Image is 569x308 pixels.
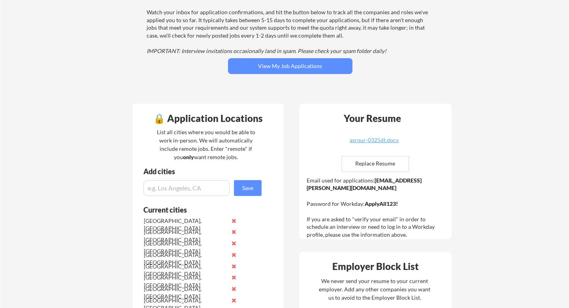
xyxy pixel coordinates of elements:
button: Save [234,180,262,196]
div: [GEOGRAPHIC_DATA], [GEOGRAPHIC_DATA] [144,240,227,255]
div: [GEOGRAPHIC_DATA], [GEOGRAPHIC_DATA] [144,274,227,289]
div: [GEOGRAPHIC_DATA], [GEOGRAPHIC_DATA] [144,285,227,300]
a: asrour-0325dt.docx [327,137,421,150]
div: 🔒 Application Locations [135,114,282,123]
div: Current cities [143,206,253,213]
strong: [EMAIL_ADDRESS][PERSON_NAME][DOMAIN_NAME] [307,177,422,192]
div: Employer Block List [302,262,449,271]
input: e.g. Los Angeles, CA [143,180,230,196]
div: Email used for applications: Password for Workday: If you are asked to "verify your email" in ord... [307,177,446,239]
div: [GEOGRAPHIC_DATA], [GEOGRAPHIC_DATA] [144,217,227,232]
div: [GEOGRAPHIC_DATA], [GEOGRAPHIC_DATA] [144,251,227,266]
div: Add cities [143,168,264,175]
div: List all cities where you would be able to work in-person. We will automatically include remote j... [152,128,260,161]
div: [GEOGRAPHIC_DATA], [GEOGRAPHIC_DATA] [144,262,227,278]
div: [GEOGRAPHIC_DATA], [GEOGRAPHIC_DATA] [144,228,227,243]
strong: only [183,154,194,160]
div: Your Resume [333,114,412,123]
button: View My Job Applications [228,58,352,74]
em: IMPORTANT: Interview invitations occasionally land in spam. Please check your spam folder daily! [147,48,386,54]
strong: ApplyAll123! [365,200,398,207]
div: asrour-0325dt.docx [327,137,421,143]
div: We never send your resume to your current employer. Add any other companies you want us to avoid ... [318,277,431,302]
